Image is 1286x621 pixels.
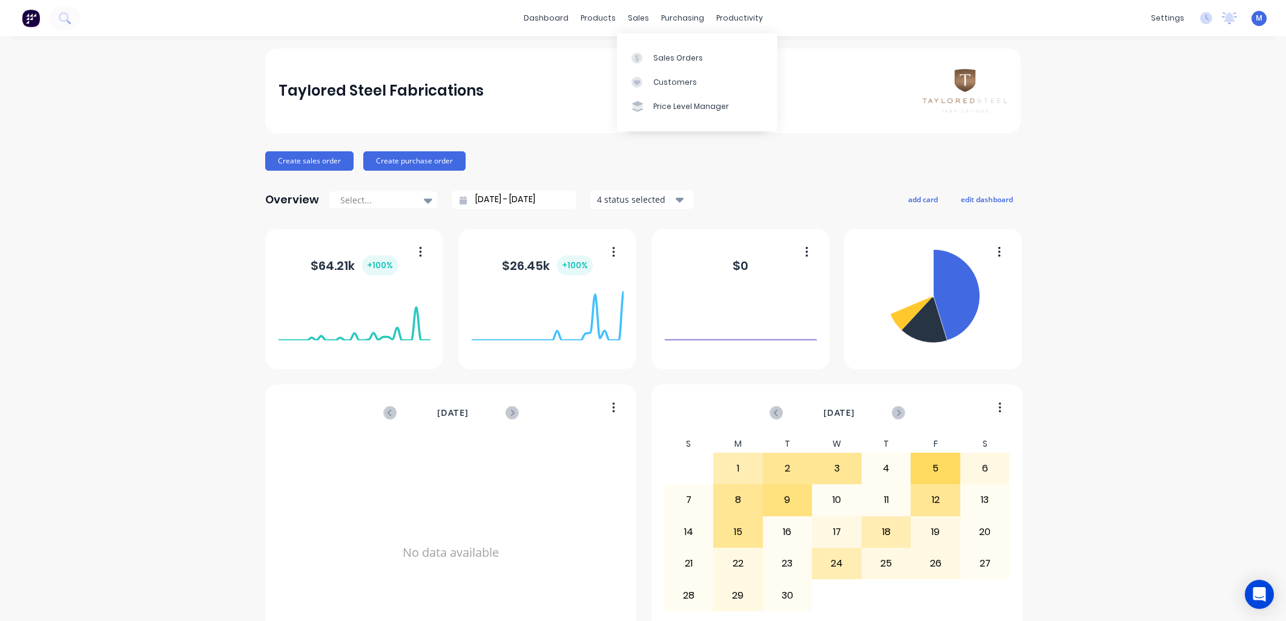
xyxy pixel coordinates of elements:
[617,45,777,70] a: Sales Orders
[862,435,911,453] div: T
[653,77,697,88] div: Customers
[710,9,769,27] div: productivity
[911,548,960,579] div: 26
[763,453,812,484] div: 2
[961,548,1009,579] div: 27
[862,453,911,484] div: 4
[518,9,575,27] a: dashboard
[665,517,713,547] div: 14
[953,191,1021,207] button: edit dashboard
[813,548,861,579] div: 24
[900,191,946,207] button: add card
[911,435,960,453] div: F
[862,517,911,547] div: 18
[279,79,484,103] div: Taylored Steel Fabrications
[714,580,762,610] div: 29
[311,255,398,275] div: $ 64.21k
[862,485,911,515] div: 11
[590,191,693,209] button: 4 status selected
[763,580,812,610] div: 30
[713,435,763,453] div: M
[813,485,861,515] div: 10
[502,255,593,275] div: $ 26.45k
[714,485,762,515] div: 8
[617,70,777,94] a: Customers
[22,9,40,27] img: Factory
[362,255,398,275] div: + 100 %
[575,9,622,27] div: products
[763,548,812,579] div: 23
[363,151,466,171] button: Create purchase order
[923,69,1007,112] img: Taylored Steel Fabrications
[1256,13,1262,24] span: M
[622,9,655,27] div: sales
[1145,9,1190,27] div: settings
[911,485,960,515] div: 12
[557,255,593,275] div: + 100 %
[960,435,1010,453] div: S
[763,485,812,515] div: 9
[733,257,748,275] div: $ 0
[763,435,813,453] div: T
[665,548,713,579] div: 21
[265,188,319,212] div: Overview
[665,580,713,610] div: 28
[813,517,861,547] div: 17
[812,435,862,453] div: W
[961,517,1009,547] div: 20
[655,9,710,27] div: purchasing
[597,193,673,206] div: 4 status selected
[437,406,469,419] span: [DATE]
[961,485,1009,515] div: 13
[714,453,762,484] div: 1
[911,517,960,547] div: 19
[653,53,703,64] div: Sales Orders
[265,151,354,171] button: Create sales order
[961,453,1009,484] div: 6
[862,548,911,579] div: 25
[714,548,762,579] div: 22
[1245,580,1274,609] div: Open Intercom Messenger
[813,453,861,484] div: 3
[664,435,714,453] div: S
[617,94,777,119] a: Price Level Manager
[763,517,812,547] div: 16
[653,101,729,112] div: Price Level Manager
[665,485,713,515] div: 7
[714,517,762,547] div: 15
[911,453,960,484] div: 5
[823,406,855,419] span: [DATE]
